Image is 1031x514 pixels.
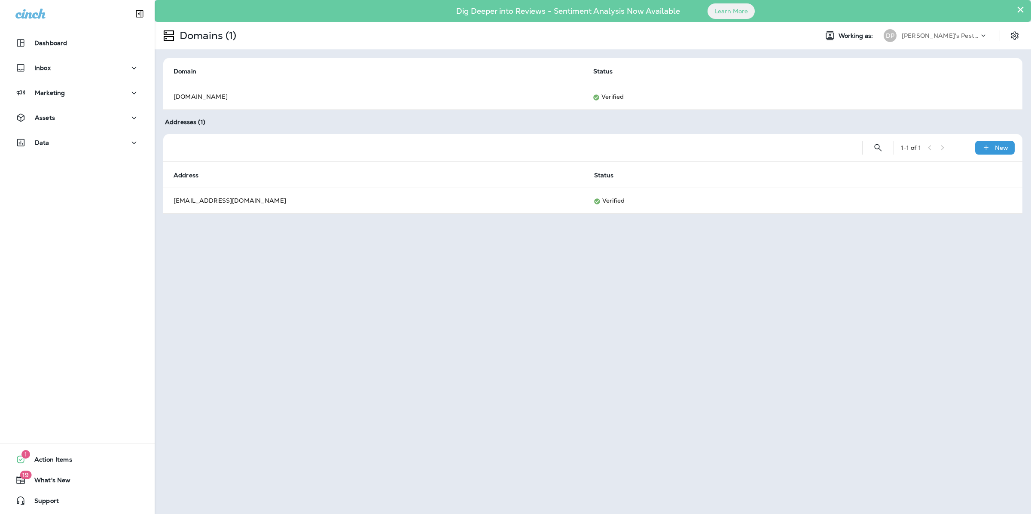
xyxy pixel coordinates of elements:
button: 1Action Items [9,451,146,468]
span: 19 [20,471,31,479]
div: DP [884,29,897,42]
button: Learn More [708,3,755,19]
p: [PERSON_NAME]'s Pest Control [902,32,979,39]
td: Verified [583,84,1002,109]
button: 19What's New [9,471,146,489]
button: Close [1016,3,1025,16]
td: [DOMAIN_NAME] [163,84,583,109]
td: [EMAIL_ADDRESS][DOMAIN_NAME] [163,188,584,213]
span: Domain [174,68,196,75]
span: Working as: [839,32,875,40]
p: Domains (1) [176,29,237,42]
button: Support [9,492,146,509]
span: Addresses (1) [165,118,205,126]
button: Inbox [9,59,146,76]
span: Support [26,497,59,508]
span: Status [593,68,613,75]
span: 1 [21,450,30,459]
p: New [995,144,1008,151]
span: Address [174,171,210,179]
span: What's New [26,477,70,487]
button: Settings [1007,28,1022,43]
span: Domain [174,67,207,75]
p: Data [35,139,49,146]
button: Assets [9,109,146,126]
button: Search Addresses [869,139,887,156]
div: 1 - 1 of 1 [901,144,921,151]
p: Assets [35,114,55,121]
span: Status [594,172,614,179]
p: Dashboard [34,40,67,46]
span: Status [593,67,624,75]
button: Collapse Sidebar [128,5,152,22]
span: Action Items [26,456,72,466]
button: Dashboard [9,34,146,52]
p: Dig Deeper into Reviews - Sentiment Analysis Now Available [431,10,705,12]
p: Marketing [35,89,65,96]
span: Address [174,172,198,179]
span: Status [594,171,625,179]
td: Verified [584,188,1002,213]
button: Data [9,134,146,151]
p: Inbox [34,64,51,71]
button: Marketing [9,84,146,101]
